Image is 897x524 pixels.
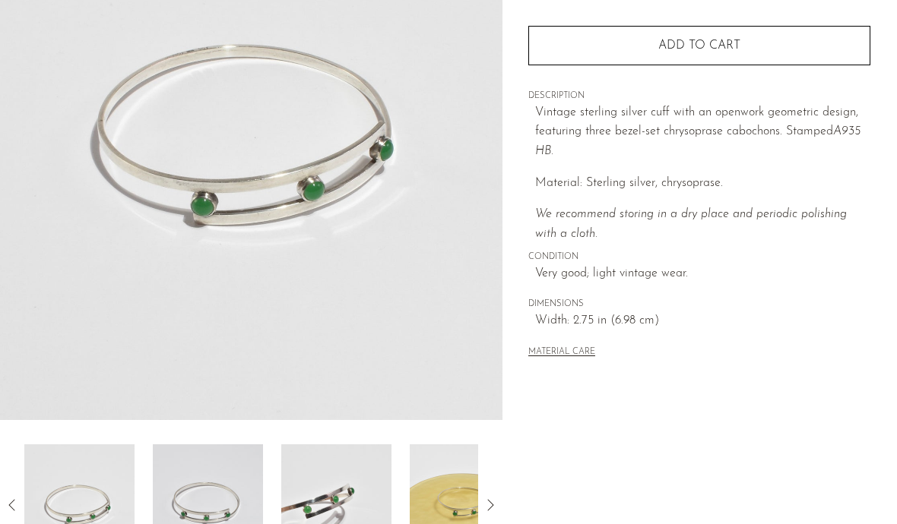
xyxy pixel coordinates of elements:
span: CONDITION [528,251,870,264]
span: Width: 2.75 in (6.98 cm) [535,311,870,331]
span: DIMENSIONS [528,298,870,311]
span: DESCRIPTION [528,90,870,103]
span: Very good; light vintage wear. [535,264,870,284]
em: We recommend storing in a dry place and periodic polishing with a cloth. [535,208,847,240]
p: Material: Sterling silver, chrysoprase. [535,174,870,194]
p: Vintage sterling silver cuff with an openwork geometric design, featuring three bezel-set chrysop... [535,103,870,162]
button: Add to cart [528,26,870,65]
button: MATERIAL CARE [528,347,595,358]
span: Add to cart [658,39,740,52]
